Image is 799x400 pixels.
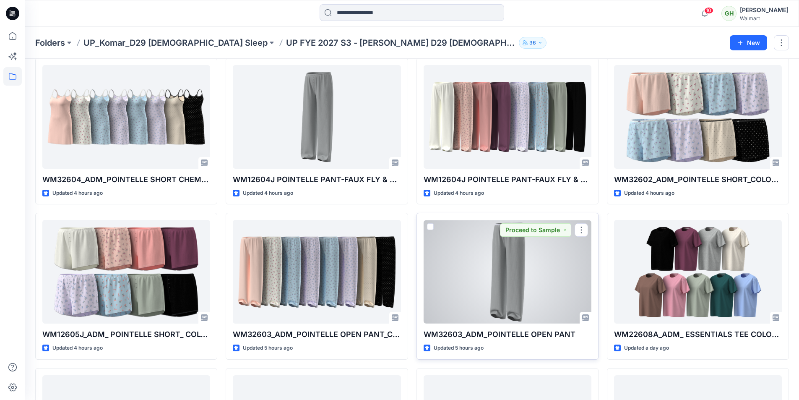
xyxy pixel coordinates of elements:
[42,220,210,324] a: WM12605J_ADM_ POINTELLE SHORT_ COLORWAY
[243,344,293,353] p: Updated 5 hours ago
[424,220,591,324] a: WM32603_ADM_POINTELLE OPEN PANT
[35,37,65,49] a: Folders
[624,344,669,353] p: Updated a day ago
[83,37,268,49] a: UP_Komar_D29 [DEMOGRAPHIC_DATA] Sleep
[614,65,782,169] a: WM32602_ADM_POINTELLE SHORT_COLORWAY
[42,174,210,186] p: WM32604_ADM_POINTELLE SHORT CHEMISE_COLORWAY
[614,174,782,186] p: WM32602_ADM_POINTELLE SHORT_COLORWAY
[434,189,484,198] p: Updated 4 hours ago
[42,65,210,169] a: WM32604_ADM_POINTELLE SHORT CHEMISE_COLORWAY
[704,7,713,14] span: 10
[529,38,536,47] p: 36
[434,344,484,353] p: Updated 5 hours ago
[233,329,401,340] p: WM32603_ADM_POINTELLE OPEN PANT_COLORWAY
[233,220,401,324] a: WM32603_ADM_POINTELLE OPEN PANT_COLORWAY
[286,37,515,49] p: UP FYE 2027 S3 - [PERSON_NAME] D29 [DEMOGRAPHIC_DATA] Sleepwear
[233,174,401,186] p: WM12604J POINTELLE PANT-FAUX FLY & BUTTONS + PICOT
[721,6,737,21] div: GH
[233,65,401,169] a: WM12604J POINTELLE PANT-FAUX FLY & BUTTONS + PICOT
[424,329,591,340] p: WM32603_ADM_POINTELLE OPEN PANT
[730,35,767,50] button: New
[519,37,547,49] button: 36
[740,15,789,21] div: Walmart
[52,189,103,198] p: Updated 4 hours ago
[52,344,103,353] p: Updated 4 hours ago
[614,329,782,340] p: WM22608A_ADM_ ESSENTIALS TEE COLORWAY
[42,329,210,340] p: WM12605J_ADM_ POINTELLE SHORT_ COLORWAY
[424,65,591,169] a: WM12604J POINTELLE PANT-FAUX FLY & BUTTONS + PICOT_COLORWAY
[424,174,591,186] p: WM12604J POINTELLE PANT-FAUX FLY & BUTTONS + PICOT_COLORWAY
[624,189,674,198] p: Updated 4 hours ago
[614,220,782,324] a: WM22608A_ADM_ ESSENTIALS TEE COLORWAY
[740,5,789,15] div: [PERSON_NAME]
[243,189,293,198] p: Updated 4 hours ago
